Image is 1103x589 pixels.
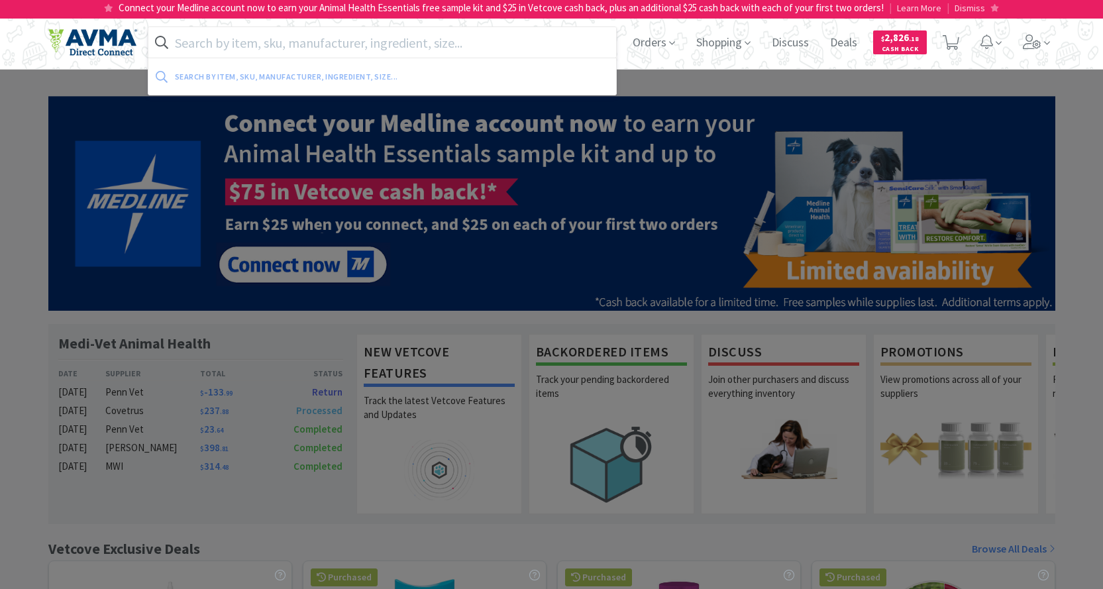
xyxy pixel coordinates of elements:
[766,16,814,69] span: Discuss
[873,25,927,60] a: $2,826.18Cash Back
[947,1,949,14] span: |
[889,1,892,14] span: |
[881,46,919,54] span: Cash Back
[148,27,617,58] input: Search by item, sku, manufacturer, ingredient, size...
[955,2,985,14] span: Dismiss
[825,16,863,69] span: Deals
[175,66,503,87] div: Search by item, sku, manufacturer, ingredient, size...
[897,2,941,14] span: Learn More
[825,37,863,49] a: Deals
[691,16,756,69] span: Shopping
[881,34,884,43] span: $
[48,28,137,56] img: e4e33dab9f054f5782a47901c742baa9_102.png
[881,31,919,44] span: 2,826
[627,16,680,69] span: Orders
[766,37,814,49] a: Discuss
[909,34,919,43] span: . 18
